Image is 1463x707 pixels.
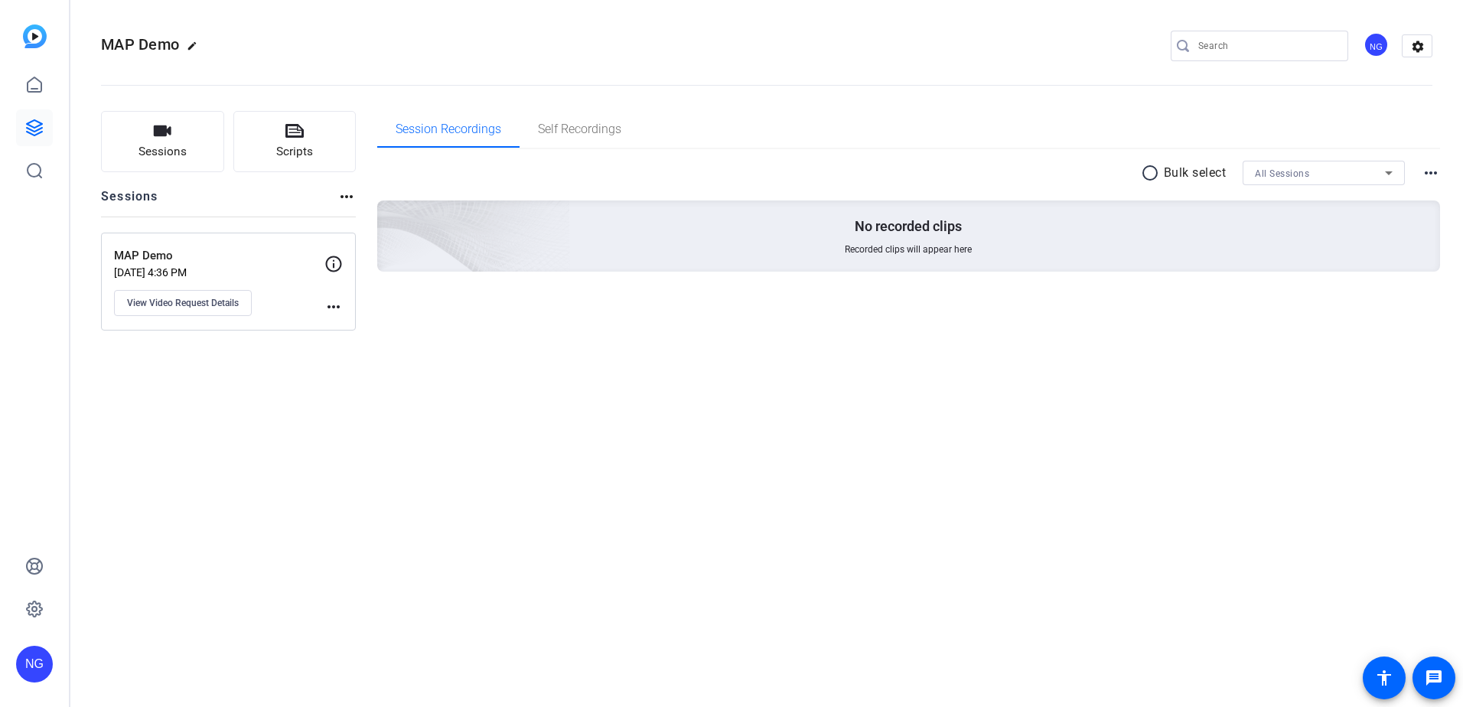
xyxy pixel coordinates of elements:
h2: Sessions [101,187,158,217]
mat-icon: more_horiz [337,187,356,206]
span: MAP Demo [101,35,179,54]
button: Scripts [233,111,357,172]
div: NG [1364,32,1389,57]
div: NG [16,646,53,683]
span: View Video Request Details [127,297,239,309]
span: Self Recordings [538,123,621,135]
p: [DATE] 4:36 PM [114,266,324,279]
p: Bulk select [1164,164,1227,182]
span: Sessions [138,143,187,161]
p: No recorded clips [855,217,962,236]
button: Sessions [101,111,224,172]
button: View Video Request Details [114,290,252,316]
ngx-avatar: Neal Gregus [1364,32,1390,59]
span: Scripts [276,143,313,161]
span: Session Recordings [396,123,501,135]
span: All Sessions [1255,168,1309,179]
mat-icon: edit [187,41,205,59]
span: Recorded clips will appear here [845,243,972,256]
mat-icon: message [1425,669,1443,687]
p: MAP Demo [114,247,324,265]
input: Search [1198,37,1336,55]
img: blue-gradient.svg [23,24,47,48]
mat-icon: more_horiz [324,298,343,316]
mat-icon: accessibility [1375,669,1393,687]
img: embarkstudio-empty-session.png [206,49,571,381]
mat-icon: radio_button_unchecked [1141,164,1164,182]
mat-icon: more_horiz [1422,164,1440,182]
mat-icon: settings [1403,35,1433,58]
